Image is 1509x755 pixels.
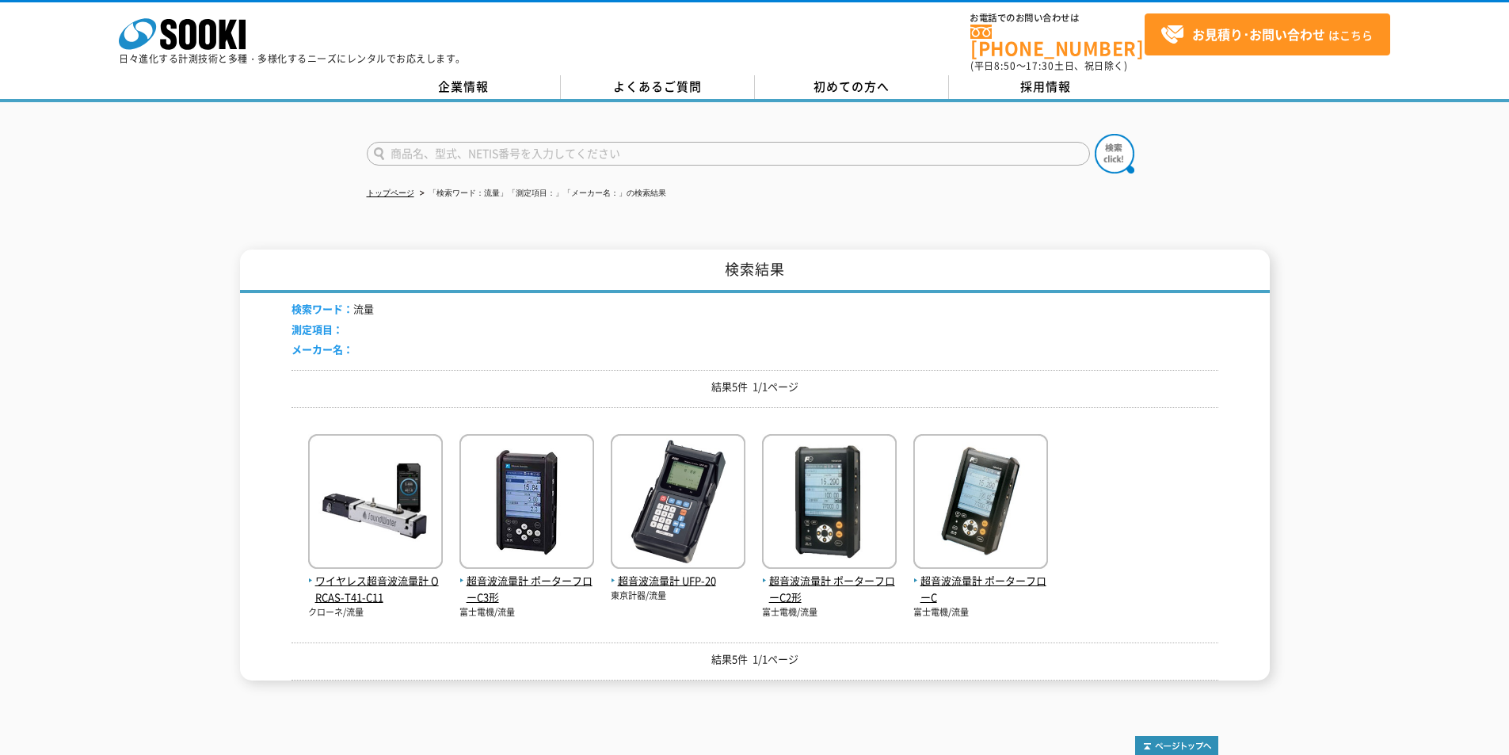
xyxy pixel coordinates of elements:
[949,75,1143,99] a: 採用情報
[292,301,374,318] li: 流量
[611,573,745,589] span: 超音波流量計 UFP-20
[292,651,1218,668] p: 結果5件 1/1ページ
[970,59,1127,73] span: (平日 ～ 土日、祝日除く)
[611,434,745,573] img: UFP-20
[292,301,353,316] span: 検索ワード：
[762,606,897,620] p: 富士電機/流量
[1145,13,1390,55] a: お見積り･お問い合わせはこちら
[292,341,353,357] span: メーカー名：
[119,54,466,63] p: 日々進化する計測技術と多種・多様化するニーズにレンタルでお応えします。
[367,75,561,99] a: 企業情報
[367,142,1090,166] input: 商品名、型式、NETIS番号を入力してください
[913,556,1048,605] a: 超音波流量計 ポーターフローC
[308,606,443,620] p: クローネ/流量
[240,250,1270,293] h1: 検索結果
[762,573,897,606] span: 超音波流量計 ポーターフローC2形
[459,556,594,605] a: 超音波流量計 ポーターフローC3形
[970,25,1145,57] a: [PHONE_NUMBER]
[913,573,1048,606] span: 超音波流量計 ポーターフローC
[459,606,594,620] p: 富士電機/流量
[1095,134,1134,173] img: btn_search.png
[994,59,1016,73] span: 8:50
[814,78,890,95] span: 初めての方へ
[762,434,897,573] img: ポーターフローC2形
[611,589,745,603] p: 東京計器/流量
[308,556,443,605] a: ワイヤレス超音波流量計 ORCAS-T41-C11
[308,573,443,606] span: ワイヤレス超音波流量計 ORCAS-T41-C11
[755,75,949,99] a: 初めての方へ
[913,434,1048,573] img: ポーターフローC
[611,556,745,589] a: 超音波流量計 UFP-20
[762,556,897,605] a: 超音波流量計 ポーターフローC2形
[367,189,414,197] a: トップページ
[292,379,1218,395] p: 結果5件 1/1ページ
[1026,59,1054,73] span: 17:30
[292,322,343,337] span: 測定項目：
[913,606,1048,620] p: 富士電機/流量
[970,13,1145,23] span: お電話でのお問い合わせは
[561,75,755,99] a: よくあるご質問
[417,185,666,202] li: 「検索ワード：流量」「測定項目：」「メーカー名：」の検索結果
[308,434,443,573] img: ORCAS-T41-C11
[459,573,594,606] span: 超音波流量計 ポーターフローC3形
[459,434,594,573] img: ポーターフローC3形
[1160,23,1373,47] span: はこちら
[1192,25,1325,44] strong: お見積り･お問い合わせ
